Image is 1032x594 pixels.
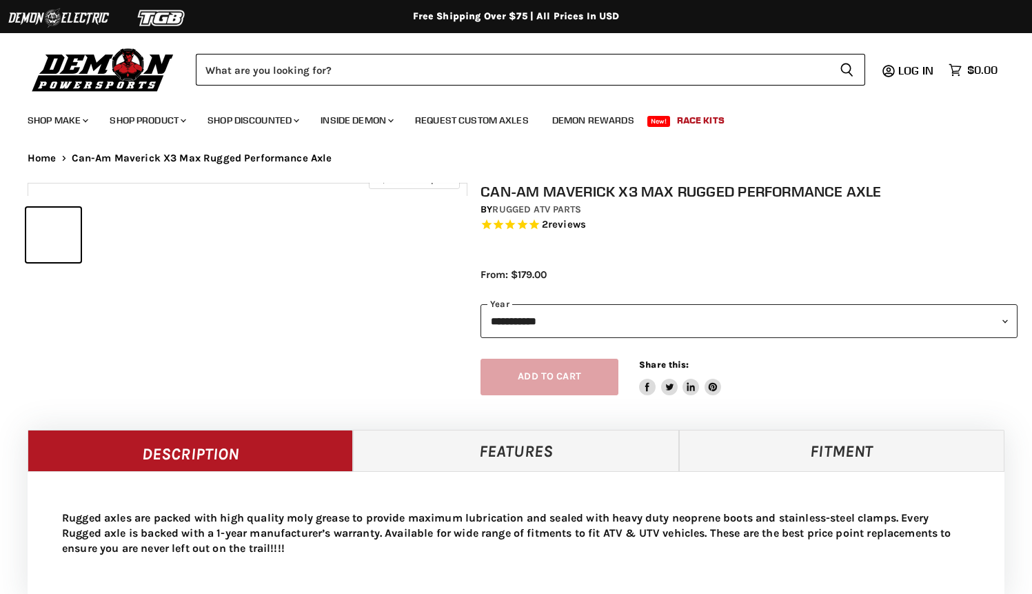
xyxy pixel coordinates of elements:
span: Log in [898,63,933,77]
a: Shop Discounted [197,106,307,135]
span: Click to expand [376,174,452,184]
select: year [480,304,1018,338]
img: Demon Powersports [28,45,179,94]
button: IMAGE thumbnail [26,208,81,262]
img: Demon Electric Logo 2 [7,5,110,31]
a: Rugged ATV Parts [492,204,581,215]
span: From: $179.00 [480,268,547,281]
button: Search [829,54,865,86]
aside: Share this: [639,359,721,395]
a: Log in [892,64,942,77]
a: Shop Make [17,106,97,135]
span: $0.00 [967,63,998,77]
form: Product [196,54,865,86]
a: Demon Rewards [542,106,645,135]
a: Fitment [679,430,1004,471]
a: Inside Demon [310,106,402,135]
img: TGB Logo 2 [110,5,214,31]
span: Can-Am Maverick X3 Max Rugged Performance Axle [72,152,332,164]
span: Share this: [639,359,689,370]
ul: Main menu [17,101,994,135]
a: Home [28,152,57,164]
a: $0.00 [942,60,1004,80]
span: 2 reviews [542,218,586,230]
div: by [480,202,1018,217]
span: reviews [548,218,586,230]
p: Rugged axles are packed with high quality moly grease to provide maximum lubrication and sealed w... [62,511,970,556]
a: Request Custom Axles [405,106,539,135]
span: New! [647,116,671,127]
span: Rated 5.0 out of 5 stars 2 reviews [480,218,1018,232]
a: Description [28,430,353,471]
input: Search [196,54,829,86]
a: Features [353,430,678,471]
h1: Can-Am Maverick X3 Max Rugged Performance Axle [480,183,1018,200]
a: Race Kits [667,106,735,135]
a: Shop Product [99,106,194,135]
